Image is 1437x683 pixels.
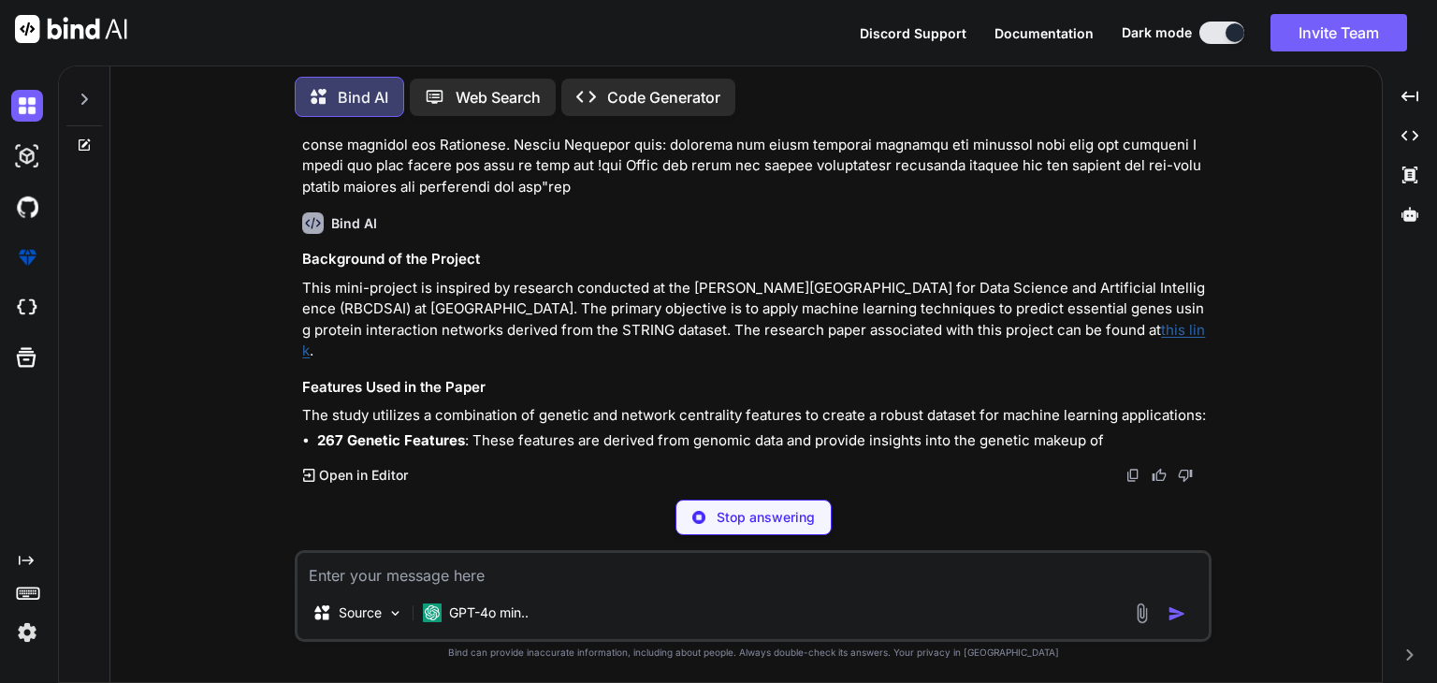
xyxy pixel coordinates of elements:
img: Pick Models [387,605,403,621]
h6: Bind AI [331,214,377,233]
li: : These features are derived from genomic data and provide insights into the genetic makeup of [317,430,1208,452]
button: Documentation [994,23,1094,43]
p: Bind can provide inaccurate information, including about people. Always double-check its answers.... [295,646,1212,660]
p: GPT-4o min.. [449,603,529,622]
p: Source [339,603,382,622]
img: icon [1168,604,1186,623]
p: Code Generator [607,86,720,109]
img: premium [11,241,43,273]
img: githubDark [11,191,43,223]
button: Invite Team [1270,14,1407,51]
p: This mini-project is inspired by research conducted at the [PERSON_NAME][GEOGRAPHIC_DATA] for Dat... [302,278,1208,362]
button: Discord Support [860,23,966,43]
p: Web Search [456,86,541,109]
img: GPT-4o mini [423,603,442,622]
img: cloudideIcon [11,292,43,324]
h3: Background of the Project [302,249,1208,270]
p: Open in Editor [319,466,408,485]
img: darkAi-studio [11,140,43,172]
span: Discord Support [860,25,966,41]
img: darkChat [11,90,43,122]
img: attachment [1131,603,1153,624]
img: like [1152,468,1167,483]
span: Dark mode [1122,23,1192,42]
p: The study utilizes a combination of genetic and network centrality features to create a robust da... [302,405,1208,427]
img: copy [1125,468,1140,483]
h3: Features Used in the Paper [302,377,1208,399]
img: settings [11,617,43,648]
span: Documentation [994,25,1094,41]
strong: 267 Genetic Features [317,431,465,449]
p: Stop answering [717,508,815,527]
img: dislike [1178,468,1193,483]
p: Bind AI [338,86,388,109]
img: Bind AI [15,15,127,43]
